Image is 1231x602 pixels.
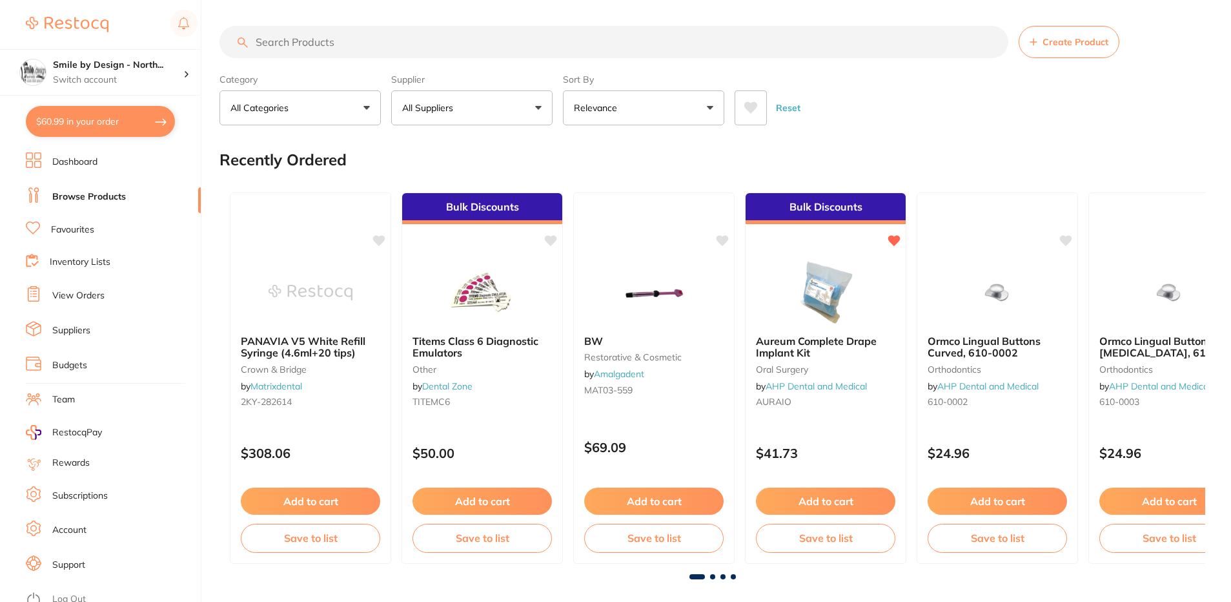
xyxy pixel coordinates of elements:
[52,524,86,537] a: Account
[391,90,553,125] button: All Suppliers
[50,256,110,269] a: Inventory Lists
[756,446,895,461] p: $41.73
[784,260,868,325] img: Aureum Complete Drape Implant Kit
[584,385,724,395] small: MAT03-559
[412,380,473,392] span: by
[928,524,1067,552] button: Save to list
[52,289,105,302] a: View Orders
[584,335,724,347] b: BW
[402,101,458,114] p: All Suppliers
[230,101,294,114] p: All Categories
[756,524,895,552] button: Save to list
[756,335,895,359] b: Aureum Complete Drape Implant Kit
[937,380,1039,392] a: AHP Dental and Medical
[241,524,380,552] button: Save to list
[26,17,108,32] img: Restocq Logo
[594,368,644,380] a: Amalgadent
[52,393,75,406] a: Team
[928,488,1067,515] button: Add to cart
[584,352,724,362] small: restorative & cosmetic
[1109,380,1210,392] a: AHP Dental and Medical
[584,524,724,552] button: Save to list
[584,488,724,515] button: Add to cart
[928,380,1039,392] span: by
[1019,26,1119,58] button: Create Product
[51,223,94,236] a: Favourites
[219,90,381,125] button: All Categories
[412,364,552,375] small: other
[53,74,183,87] p: Switch account
[612,260,696,325] img: BW
[412,488,552,515] button: Add to cart
[1099,380,1210,392] span: by
[412,397,552,407] small: TITEMC6
[756,397,895,407] small: AURAIO
[756,380,867,392] span: by
[928,335,1067,359] b: Ormco Lingual Buttons Curved, 610-0002
[756,488,895,515] button: Add to cart
[746,193,906,224] div: Bulk Discounts
[52,191,126,203] a: Browse Products
[219,151,347,169] h2: Recently Ordered
[241,397,380,407] small: 2KY-282614
[772,90,804,125] button: Reset
[241,364,380,375] small: crown & bridge
[52,324,90,337] a: Suppliers
[563,90,724,125] button: Relevance
[52,426,102,439] span: RestocqPay
[412,446,552,461] p: $50.00
[52,359,87,372] a: Budgets
[1127,260,1211,325] img: Ormco Lingual Buttons Molar, 610-0003
[52,559,85,572] a: Support
[584,368,644,380] span: by
[955,260,1039,325] img: Ormco Lingual Buttons Curved, 610-0002
[219,26,1008,58] input: Search Products
[26,425,102,440] a: RestocqPay
[52,457,90,470] a: Rewards
[26,106,175,137] button: $60.99 in your order
[928,397,1067,407] small: 610-0002
[440,260,524,325] img: Titems Class 6 Diagnostic Emulators
[756,364,895,375] small: oral surgery
[766,380,867,392] a: AHP Dental and Medical
[391,74,553,85] label: Supplier
[422,380,473,392] a: Dental Zone
[1043,37,1108,47] span: Create Product
[241,488,380,515] button: Add to cart
[412,524,552,552] button: Save to list
[20,59,46,85] img: Smile by Design - North Sydney
[52,156,97,169] a: Dashboard
[52,490,108,503] a: Subscriptions
[269,260,352,325] img: PANAVIA V5 White Refill Syringe (4.6ml+20 tips)
[928,446,1067,461] p: $24.96
[219,74,381,85] label: Category
[574,101,622,114] p: Relevance
[928,364,1067,375] small: orthodontics
[402,193,562,224] div: Bulk Discounts
[241,380,302,392] span: by
[412,335,552,359] b: Titems Class 6 Diagnostic Emulators
[26,10,108,39] a: Restocq Logo
[53,59,183,72] h4: Smile by Design - North Sydney
[250,380,302,392] a: Matrixdental
[563,74,724,85] label: Sort By
[241,335,380,359] b: PANAVIA V5 White Refill Syringe (4.6ml+20 tips)
[241,446,380,461] p: $308.06
[26,425,41,440] img: RestocqPay
[584,440,724,455] p: $69.09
